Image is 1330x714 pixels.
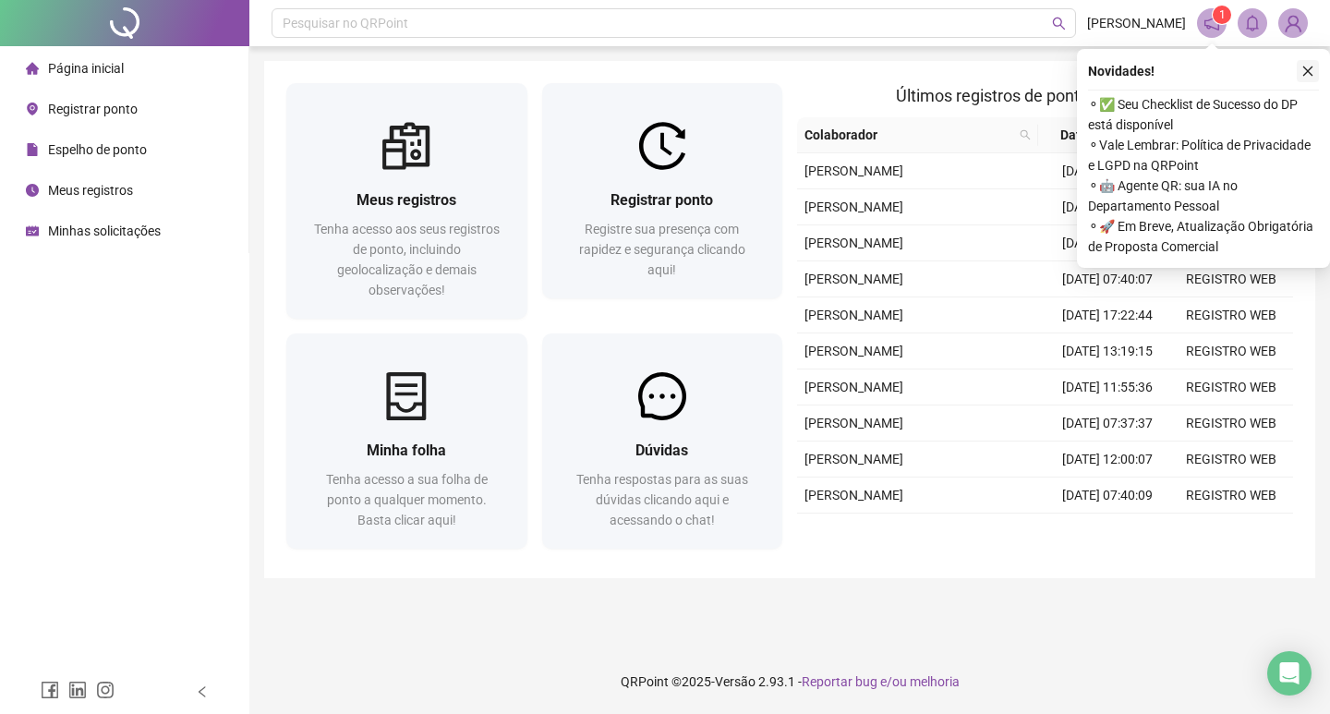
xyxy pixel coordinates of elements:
td: REGISTRO WEB [1169,442,1293,478]
span: Últimos registros de ponto sincronizados [896,86,1194,105]
span: search [1052,17,1066,30]
td: [DATE] 13:19:15 [1046,333,1169,369]
div: Open Intercom Messenger [1267,651,1312,696]
span: Página inicial [48,61,124,76]
td: [DATE] 07:40:07 [1046,261,1169,297]
span: Meus registros [357,191,456,209]
footer: QRPoint © 2025 - 2.93.1 - [249,649,1330,714]
td: [DATE] 17:22:44 [1046,297,1169,333]
span: Minha folha [367,442,446,459]
a: Registrar pontoRegistre sua presença com rapidez e segurança clicando aqui! [542,83,783,298]
span: search [1020,129,1031,140]
span: [PERSON_NAME] [1087,13,1186,33]
span: ⚬ Vale Lembrar: Política de Privacidade e LGPD na QRPoint [1088,135,1319,175]
td: REGISTRO WEB [1169,405,1293,442]
span: Espelho de ponto [48,142,147,157]
td: REGISTRO WEB [1169,478,1293,514]
span: Reportar bug e/ou melhoria [802,674,960,689]
span: ⚬ ✅ Seu Checklist de Sucesso do DP está disponível [1088,94,1319,135]
span: facebook [41,681,59,699]
span: [PERSON_NAME] [804,488,903,502]
span: [PERSON_NAME] [804,380,903,394]
span: Registre sua presença com rapidez e segurança clicando aqui! [579,222,745,277]
span: Meus registros [48,183,133,198]
span: home [26,62,39,75]
td: REGISTRO WEB [1169,297,1293,333]
span: ⚬ 🤖 Agente QR: sua IA no Departamento Pessoal [1088,175,1319,216]
a: DúvidasTenha respostas para as suas dúvidas clicando aqui e acessando o chat! [542,333,783,549]
td: [DATE] 12:50:46 [1046,189,1169,225]
span: [PERSON_NAME] [804,236,903,250]
img: 84422 [1279,9,1307,37]
span: Tenha acesso a sua folha de ponto a qualquer momento. Basta clicar aqui! [326,472,488,527]
span: search [1016,121,1034,149]
span: Registrar ponto [611,191,713,209]
span: notification [1203,15,1220,31]
span: environment [26,103,39,115]
span: Tenha acesso aos seus registros de ponto, incluindo geolocalização e demais observações! [314,222,500,297]
td: [DATE] 17:10:09 [1046,153,1169,189]
td: [DATE] 11:55:36 [1046,369,1169,405]
td: REGISTRO WEB [1169,514,1293,550]
span: Tenha respostas para as suas dúvidas clicando aqui e acessando o chat! [576,472,748,527]
span: ⚬ 🚀 Em Breve, Atualização Obrigatória de Proposta Comercial [1088,216,1319,257]
td: REGISTRO WEB [1169,369,1293,405]
span: [PERSON_NAME] [804,308,903,322]
span: [PERSON_NAME] [804,163,903,178]
span: file [26,143,39,156]
a: Minha folhaTenha acesso a sua folha de ponto a qualquer momento. Basta clicar aqui! [286,333,527,549]
td: REGISTRO WEB [1169,261,1293,297]
td: REGISTRO WEB [1169,333,1293,369]
span: Versão [715,674,756,689]
sup: 1 [1213,6,1231,24]
span: 1 [1219,8,1226,21]
span: [PERSON_NAME] [804,344,903,358]
span: Novidades ! [1088,61,1155,81]
td: [DATE] 07:40:09 [1046,478,1169,514]
td: [DATE] 07:37:37 [1046,405,1169,442]
span: [PERSON_NAME] [804,200,903,214]
a: Meus registrosTenha acesso aos seus registros de ponto, incluindo geolocalização e demais observa... [286,83,527,319]
th: Data/Hora [1038,117,1159,153]
span: schedule [26,224,39,237]
span: Minhas solicitações [48,224,161,238]
span: [PERSON_NAME] [804,452,903,466]
span: bell [1244,15,1261,31]
td: [DATE] 12:00:07 [1046,442,1169,478]
td: [DATE] 11:50:07 [1046,225,1169,261]
span: [PERSON_NAME] [804,272,903,286]
span: linkedin [68,681,87,699]
span: Registrar ponto [48,102,138,116]
span: left [196,685,209,698]
span: [PERSON_NAME] [804,416,903,430]
span: Data/Hora [1046,125,1137,145]
span: close [1301,65,1314,78]
span: instagram [96,681,115,699]
span: clock-circle [26,184,39,197]
td: [DATE] 17:15:31 [1046,514,1169,550]
span: Dúvidas [635,442,688,459]
span: Colaborador [804,125,1012,145]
